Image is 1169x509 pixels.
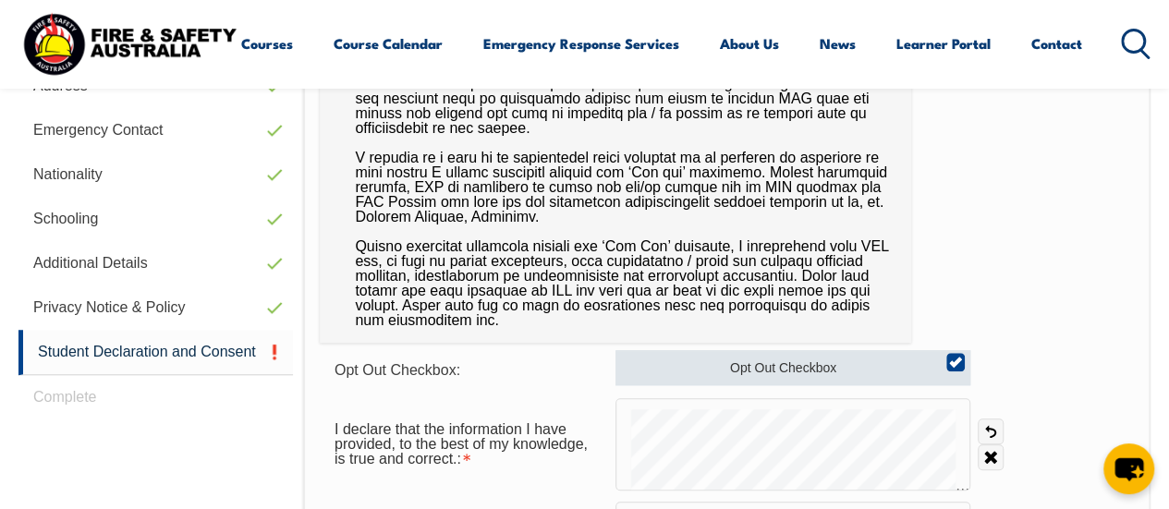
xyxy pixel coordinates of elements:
[483,21,679,66] a: Emergency Response Services
[896,21,991,66] a: Learner Portal
[1103,443,1154,494] button: chat-button
[978,444,1004,470] a: Clear
[320,412,615,477] div: I declare that the information I have provided, to the best of my knowledge, is true and correct....
[18,197,293,241] a: Schooling
[18,152,293,197] a: Nationality
[820,21,856,66] a: News
[241,21,293,66] a: Courses
[1031,21,1082,66] a: Contact
[18,285,293,330] a: Privacy Notice & Policy
[334,21,443,66] a: Course Calendar
[335,362,460,378] span: Opt Out Checkbox:
[18,330,293,375] a: Student Declaration and Consent
[18,241,293,285] a: Additional Details
[18,108,293,152] a: Emergency Contact
[615,350,970,385] label: Opt Out Checkbox
[978,418,1004,444] a: Undo
[720,21,779,66] a: About Us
